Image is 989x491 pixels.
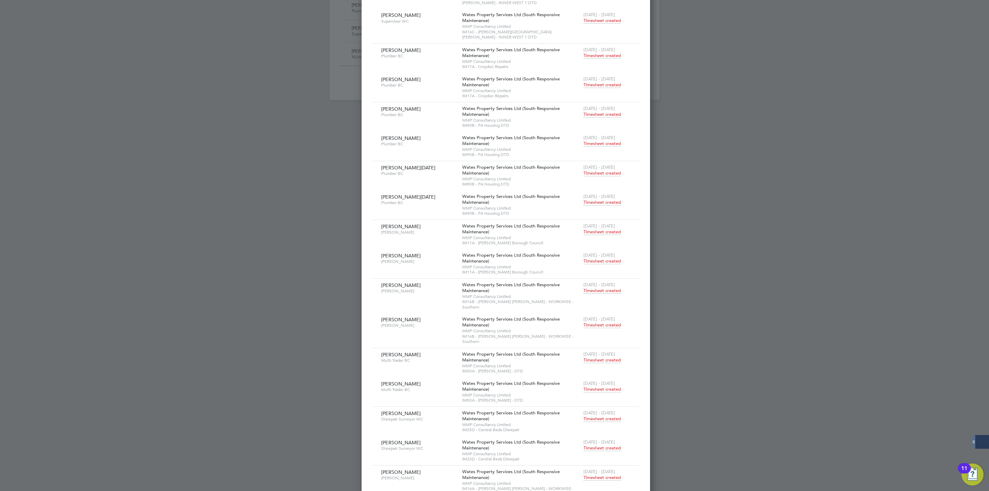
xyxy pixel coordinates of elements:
[583,322,621,328] span: Timesheet created
[462,264,580,270] span: MMP Consultancy Limited
[462,240,580,246] span: IM11A - [PERSON_NAME] Borough Council
[583,439,615,445] span: [DATE] - [DATE]
[462,368,580,374] span: IM50A - [PERSON_NAME] - DTD
[962,464,984,486] button: Open Resource Center, 11 new notifications
[381,19,457,24] span: Supervisor WC
[462,422,580,427] span: MMP Consultancy Limited
[462,24,580,29] span: MMP Consultancy Limited
[381,253,421,259] span: [PERSON_NAME]
[583,445,621,451] span: Timesheet created
[381,358,457,363] span: Multi-Trader BC
[462,123,580,128] span: IM90B - PA Housing DTD
[583,18,621,24] span: Timesheet created
[462,451,580,457] span: MMP Consultancy Limited
[462,59,580,64] span: MMP Consultancy Limited
[583,105,615,111] span: [DATE] - [DATE]
[583,469,615,475] span: [DATE] - [DATE]
[462,29,580,40] span: IM16C - [PERSON_NAME][GEOGRAPHIC_DATA][PERSON_NAME] - INNER WEST 1 DTD
[381,223,421,230] span: [PERSON_NAME]
[462,410,560,422] span: Wates Property Services Ltd (South Responsive Maintenance)
[583,164,615,170] span: [DATE] - [DATE]
[381,282,421,288] span: [PERSON_NAME]
[583,193,615,199] span: [DATE] - [DATE]
[462,294,580,299] span: MMP Consultancy Limited
[462,193,560,205] span: Wates Property Services Ltd (South Responsive Maintenance)
[583,288,621,294] span: Timesheet created
[462,351,560,363] span: Wates Property Services Ltd (South Responsive Maintenance)
[462,88,580,93] span: MMP Consultancy Limited
[462,392,580,398] span: MMP Consultancy Limited
[381,469,421,475] span: [PERSON_NAME]
[462,328,580,334] span: MMP Consultancy Limited
[583,229,621,235] span: Timesheet created
[381,259,457,264] span: [PERSON_NAME]
[462,439,560,451] span: Wates Property Services Ltd (South Responsive Maintenance)
[381,475,457,481] span: [PERSON_NAME]
[462,252,560,264] span: Wates Property Services Ltd (South Responsive Maintenance)
[583,82,621,88] span: Timesheet created
[462,427,580,433] span: IM25D - Central Beds Disrepair
[583,199,621,205] span: Timesheet created
[381,47,421,53] span: [PERSON_NAME]
[462,93,580,99] span: IM17A - Croydon Repairs
[381,323,457,328] span: [PERSON_NAME]
[381,446,457,451] span: Disrepair Surveyor WC
[381,135,421,141] span: [PERSON_NAME]
[462,12,560,23] span: Wates Property Services Ltd (South Responsive Maintenance)
[381,194,435,200] span: [PERSON_NAME][DATE]
[381,351,421,358] span: [PERSON_NAME]
[462,47,560,58] span: Wates Property Services Ltd (South Responsive Maintenance)
[462,481,580,486] span: MMP Consultancy Limited
[583,47,615,53] span: [DATE] - [DATE]
[381,12,421,18] span: [PERSON_NAME]
[583,357,621,363] span: Timesheet created
[381,106,421,112] span: [PERSON_NAME]
[462,176,580,182] span: MMP Consultancy Limited
[381,387,457,392] span: Multi-Trader BC
[462,269,580,275] span: IM11A - [PERSON_NAME] Borough Council
[583,135,615,141] span: [DATE] - [DATE]
[462,147,580,152] span: MMP Consultancy Limited
[462,105,560,117] span: Wates Property Services Ltd (South Responsive Maintenance)
[381,381,421,387] span: [PERSON_NAME]
[583,351,615,357] span: [DATE] - [DATE]
[462,316,560,328] span: Wates Property Services Ltd (South Responsive Maintenance)
[462,456,580,462] span: IM25D - Central Beds Disrepair
[583,53,621,59] span: Timesheet created
[961,468,967,477] div: 11
[462,64,580,69] span: IM17A - Croydon Repairs
[381,416,457,422] span: Disrepair Surveyor WC
[462,164,560,176] span: Wates Property Services Ltd (South Responsive Maintenance)
[381,171,457,176] span: Plumber BC
[462,299,580,310] span: IM16B - [PERSON_NAME] [PERSON_NAME] - WORKWISE - Southern
[583,258,621,264] span: Timesheet created
[583,223,615,229] span: [DATE] - [DATE]
[381,141,457,147] span: Plumber BC
[381,200,457,205] span: Plumber BC
[583,76,615,82] span: [DATE] - [DATE]
[583,12,615,18] span: [DATE] - [DATE]
[462,469,560,480] span: Wates Property Services Ltd (South Responsive Maintenance)
[583,252,615,258] span: [DATE] - [DATE]
[462,334,580,344] span: IM16B - [PERSON_NAME] [PERSON_NAME] - WORKWISE - Southern
[462,282,560,293] span: Wates Property Services Ltd (South Responsive Maintenance)
[381,82,457,88] span: Plumber BC
[583,316,615,322] span: [DATE] - [DATE]
[583,170,621,176] span: Timesheet created
[381,165,435,171] span: [PERSON_NAME][DATE]
[583,282,615,288] span: [DATE] - [DATE]
[462,152,580,157] span: IM90B - PA Housing DTD
[583,111,621,118] span: Timesheet created
[462,223,560,235] span: Wates Property Services Ltd (South Responsive Maintenance)
[462,363,580,369] span: MMP Consultancy Limited
[462,235,580,241] span: MMP Consultancy Limited
[381,410,421,416] span: [PERSON_NAME]
[381,76,421,82] span: [PERSON_NAME]
[462,76,560,88] span: Wates Property Services Ltd (South Responsive Maintenance)
[462,181,580,187] span: IM90B - PA Housing DTD
[381,439,421,446] span: [PERSON_NAME]
[462,398,580,403] span: IM50A - [PERSON_NAME] - DTD
[381,288,457,294] span: [PERSON_NAME]
[583,386,621,392] span: Timesheet created
[583,410,615,416] span: [DATE] - [DATE]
